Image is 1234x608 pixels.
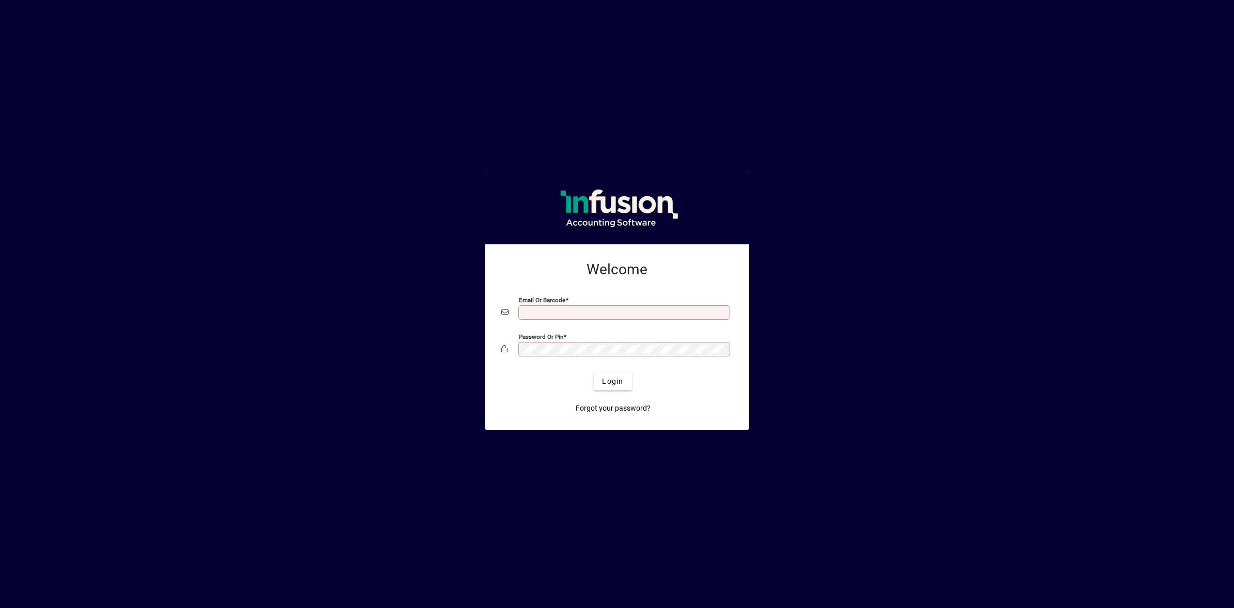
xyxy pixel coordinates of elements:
[572,399,655,417] a: Forgot your password?
[519,297,565,304] mat-label: Email or Barcode
[602,376,623,387] span: Login
[501,261,733,278] h2: Welcome
[519,333,563,340] mat-label: Password or Pin
[594,372,631,391] button: Login
[576,403,651,414] span: Forgot your password?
